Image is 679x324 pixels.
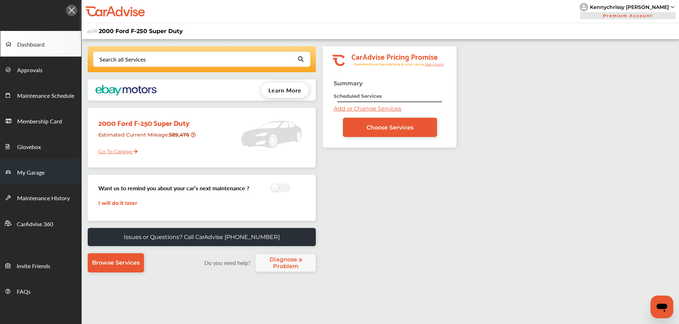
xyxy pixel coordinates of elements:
strong: Summary [334,80,363,87]
a: Maintenance Schedule [0,82,81,108]
a: Browse Services [88,253,144,272]
iframe: Button to launch messaging window [650,296,673,318]
span: Learn More [268,86,302,94]
span: Invite Friends [17,262,50,271]
div: Kennychrissy [PERSON_NAME] [590,4,669,10]
span: Premium Account [580,12,675,19]
span: Choose Services [366,124,413,131]
span: FAQs [17,287,31,297]
p: Issues or Questions? Call CarAdvise [PHONE_NUMBER] [124,234,280,240]
a: I will do it later [98,200,137,206]
tspan: Learn more [425,62,444,66]
tspan: Guaranteed lower than retail price on every service. [354,62,425,67]
a: Membership Card [0,108,81,133]
span: Maintenance History [17,194,70,203]
span: My Garage [17,168,45,177]
span: CarAdvise 360 [17,220,53,229]
img: knH8PDtVvWoAbQRylUukY18CTiRevjo20fAtgn5MLBQj4uumYvk2MzTtcAIzfGAtb1XOLVMAvhLuqoNAbL4reqehy0jehNKdM... [580,3,588,11]
span: Membership Card [17,117,62,126]
span: Browse Services [92,259,140,266]
img: sCxJUJ+qAmfqhQGDUl18vwLg4ZYJ6CxN7XmbOMBAAAAAElFTkSuQmCC [671,6,674,8]
span: Approvals [17,66,42,75]
img: placeholder_car.5a1ece94.svg [241,111,302,158]
div: Estimated Current Mileage : [93,129,197,147]
a: Glovebox [0,133,81,159]
h3: Want us to remind you about your car’s next maintenance ? [98,184,249,192]
div: Search all Services [99,57,146,62]
a: Dashboard [0,31,81,57]
span: 2000 Ford F-250 Super Duty [99,28,183,34]
img: placeholder_car.fcab19be.svg [87,27,98,36]
a: Maintenance History [0,185,81,210]
strong: Scheduled Services [334,93,382,99]
span: Dashboard [17,40,45,49]
div: 2000 Ford F-250 Super Duty [93,111,197,129]
span: Diagnose a Problem [259,256,312,270]
tspan: CarAdvise Pricing Promise [351,50,438,63]
span: Glovebox [17,143,41,152]
label: Do you need help? [201,259,254,267]
strong: 589,476 [169,132,191,138]
a: Diagnose a Problem [256,254,316,272]
a: My Garage [0,159,81,185]
img: Icon.5fd9dcc7.svg [66,5,77,16]
a: Issues or Questions? Call CarAdvise [PHONE_NUMBER] [88,228,316,246]
a: Approvals [0,57,81,82]
a: Add or Change Services [334,105,401,112]
span: Maintenance Schedule [17,91,74,101]
a: Choose Services [343,118,437,137]
a: Go To Garage [93,143,138,156]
